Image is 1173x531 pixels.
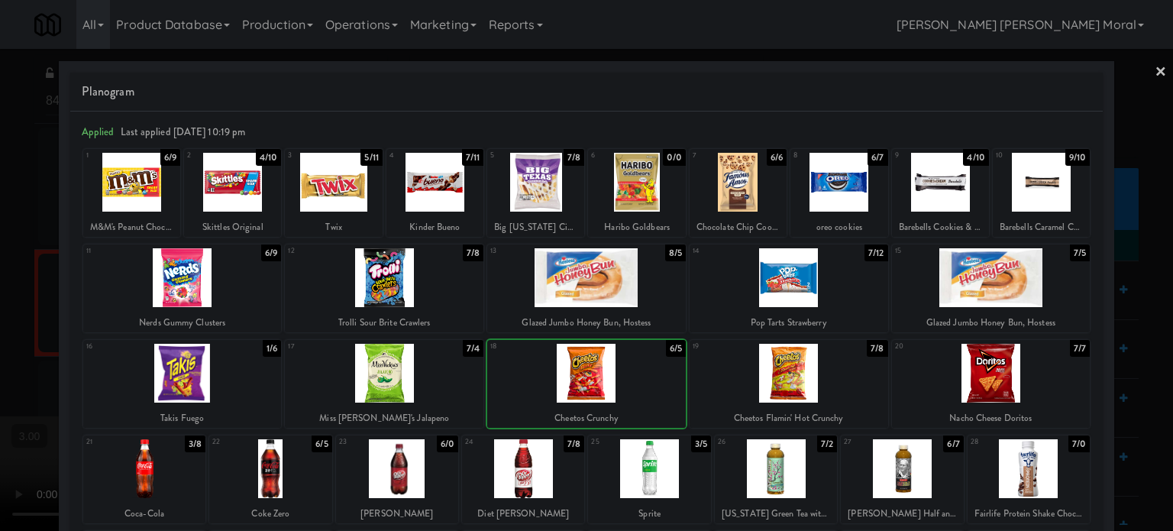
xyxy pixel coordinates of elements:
div: [US_STATE] Green Tea with [MEDICAL_DATA] and Honey [717,504,835,523]
div: Haribo Goldbears [590,218,683,237]
div: 7/8 [564,149,584,166]
div: Takis Fuego [86,409,280,428]
div: 3/5 [691,435,711,452]
div: 9 [895,149,941,162]
div: 109/10Barebells Caramel Cashew Protein Bar [993,149,1090,237]
div: Coke Zero [212,504,329,523]
div: M&M's Peanut Chocolate Candy [86,218,178,237]
div: 60/0Haribo Goldbears [588,149,685,237]
div: Big [US_STATE] Cinnamon Roll [490,218,582,237]
div: 186/5Cheetos Crunchy [487,340,686,428]
div: 236/0[PERSON_NAME] [336,435,458,523]
div: 3/8 [185,435,205,452]
div: Miss [PERSON_NAME]'s Jalapeno [285,409,483,428]
div: Glazed Jumbo Honey Bun, Hostess [894,313,1088,332]
div: 267/2[US_STATE] Green Tea with [MEDICAL_DATA] and Honey [715,435,837,523]
div: Diet [PERSON_NAME] [464,504,582,523]
div: 247/8Diet [PERSON_NAME] [462,435,584,523]
div: 177/4Miss [PERSON_NAME]'s Jalapeno [285,340,483,428]
div: 7/12 [864,244,887,261]
div: Fairlife Protein Shake Chocolate [968,504,1090,523]
div: 7/8 [867,340,887,357]
div: Big [US_STATE] Cinnamon Roll [487,218,584,237]
div: 226/5Coke Zero [209,435,331,523]
div: 6/9 [160,149,180,166]
div: [PERSON_NAME] [338,504,456,523]
div: oreo cookies [790,218,887,237]
div: Glazed Jumbo Honey Bun, Hostess [487,313,686,332]
div: Cheetos Flamin' Hot Crunchy [692,409,886,428]
div: 197/8Cheetos Flamin' Hot Crunchy [690,340,888,428]
div: 24 [465,435,523,448]
div: Chocolate Chip Cookies, Famous [PERSON_NAME] [692,218,784,237]
div: M&M's Peanut Chocolate Candy [83,218,180,237]
div: Barebells Caramel Cashew Protein Bar [993,218,1090,237]
div: Glazed Jumbo Honey Bun, Hostess [892,313,1091,332]
div: Kinder Bueno [389,218,481,237]
div: 1/6 [263,340,281,357]
div: 26 [718,435,776,448]
div: 28 [971,435,1029,448]
div: Nacho Cheese Doritos [894,409,1088,428]
div: 7/2 [817,435,837,452]
div: Diet [PERSON_NAME] [462,504,584,523]
div: 5/11 [360,149,382,166]
div: 5 [490,149,536,162]
div: 13 [490,244,586,257]
div: Cheetos Flamin' Hot Crunchy [690,409,888,428]
div: 6/5 [312,435,331,452]
div: 9/10 [1065,149,1090,166]
div: 116/9Nerds Gummy Clusters [83,244,282,332]
div: Nacho Cheese Doritos [892,409,1091,428]
span: Last applied [DATE] 10:19 pm [121,125,246,139]
div: 14 [693,244,789,257]
div: 7/7 [1070,340,1090,357]
div: 4 [389,149,435,162]
div: 6/6 [767,149,787,166]
div: 17 [288,340,384,353]
div: 7/4 [463,340,483,357]
div: 6/9 [261,244,281,261]
div: 6/7 [943,435,963,452]
div: Barebells Cookies & Cream Protein Bar [894,218,987,237]
div: 7/5 [1070,244,1090,261]
div: 10 [996,149,1042,162]
div: Chocolate Chip Cookies, Famous [PERSON_NAME] [690,218,787,237]
div: 3 [288,149,334,162]
div: 19 [693,340,789,353]
span: Planogram [82,80,1091,103]
div: [PERSON_NAME] [336,504,458,523]
div: Nerds Gummy Clusters [83,313,282,332]
div: Sprite [590,504,708,523]
div: Barebells Cookies & Cream Protein Bar [892,218,989,237]
div: Trolli Sour Brite Crawlers [285,313,483,332]
div: Pop Tarts Strawberry [690,313,888,332]
div: 76/6Chocolate Chip Cookies, Famous [PERSON_NAME] [690,149,787,237]
div: Fairlife Protein Shake Chocolate [970,504,1087,523]
div: Twix [285,218,382,237]
div: Takis Fuego [83,409,282,428]
div: Sprite [588,504,710,523]
div: 138/5Glazed Jumbo Honey Bun, Hostess [487,244,686,332]
div: Barebells Caramel Cashew Protein Bar [995,218,1087,237]
div: 8/5 [665,244,686,261]
div: [PERSON_NAME] Half and Half Iced Tea Lemonade Lite, [US_STATE] [843,504,961,523]
div: 213/8Coca-Cola [83,435,205,523]
div: Haribo Goldbears [588,218,685,237]
div: 16 [86,340,183,353]
div: 16/9M&M's Peanut Chocolate Candy [83,149,180,237]
div: 6/7 [868,149,887,166]
div: 6/0 [437,435,458,452]
div: Cheetos Crunchy [487,409,686,428]
div: 23 [339,435,397,448]
span: Applied [82,125,115,139]
div: 2 [187,149,233,162]
div: 22 [212,435,270,448]
div: 0/0 [663,149,686,166]
div: Glazed Jumbo Honey Bun, Hostess [490,313,683,332]
div: 147/12Pop Tarts Strawberry [690,244,888,332]
div: 57/8Big [US_STATE] Cinnamon Roll [487,149,584,237]
div: [PERSON_NAME] Half and Half Iced Tea Lemonade Lite, [US_STATE] [841,504,963,523]
div: 127/8Trolli Sour Brite Crawlers [285,244,483,332]
div: 15 [895,244,991,257]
